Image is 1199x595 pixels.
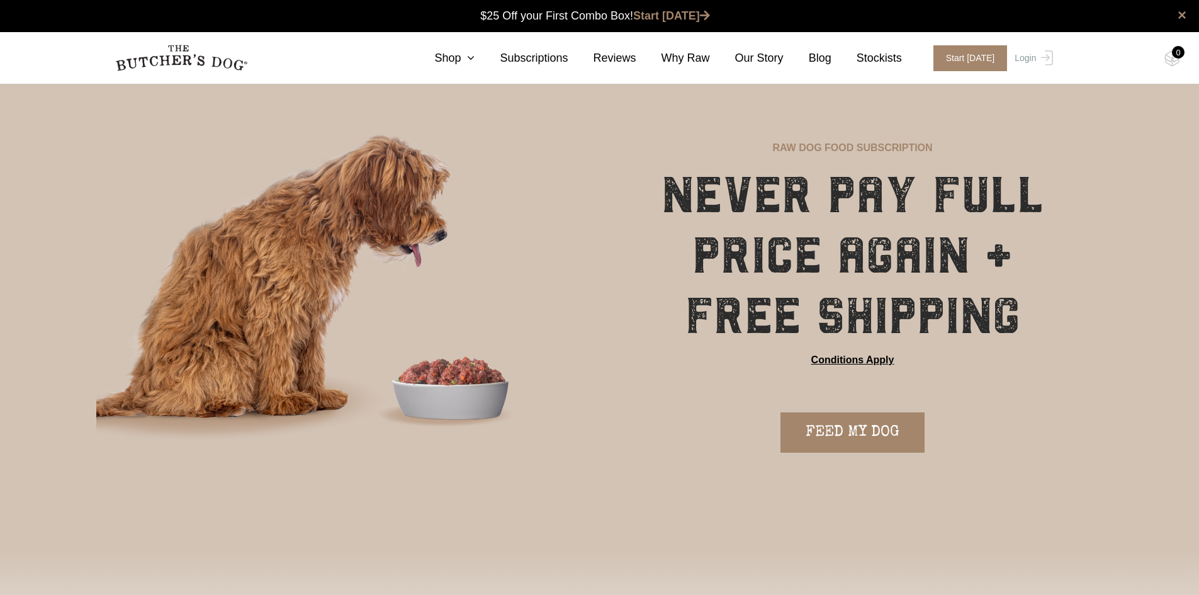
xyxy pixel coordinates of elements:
a: Subscriptions [475,50,568,67]
p: RAW DOG FOOD SUBSCRIPTION [772,140,932,156]
a: Login [1011,45,1052,71]
a: Stockists [831,50,902,67]
img: blaze-subscription-hero [96,83,597,501]
a: Reviews [568,50,636,67]
a: Why Raw [636,50,710,67]
a: FEED MY DOG [780,412,925,453]
a: Our Story [710,50,784,67]
a: Blog [784,50,831,67]
a: Start [DATE] [633,9,710,22]
a: close [1178,8,1186,23]
h1: NEVER PAY FULL PRICE AGAIN + FREE SHIPPING [634,165,1072,346]
a: Shop [409,50,475,67]
span: Start [DATE] [933,45,1008,71]
a: Conditions Apply [811,353,894,368]
div: 0 [1172,46,1185,59]
a: Start [DATE] [921,45,1012,71]
img: TBD_Cart-Empty.png [1164,50,1180,67]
